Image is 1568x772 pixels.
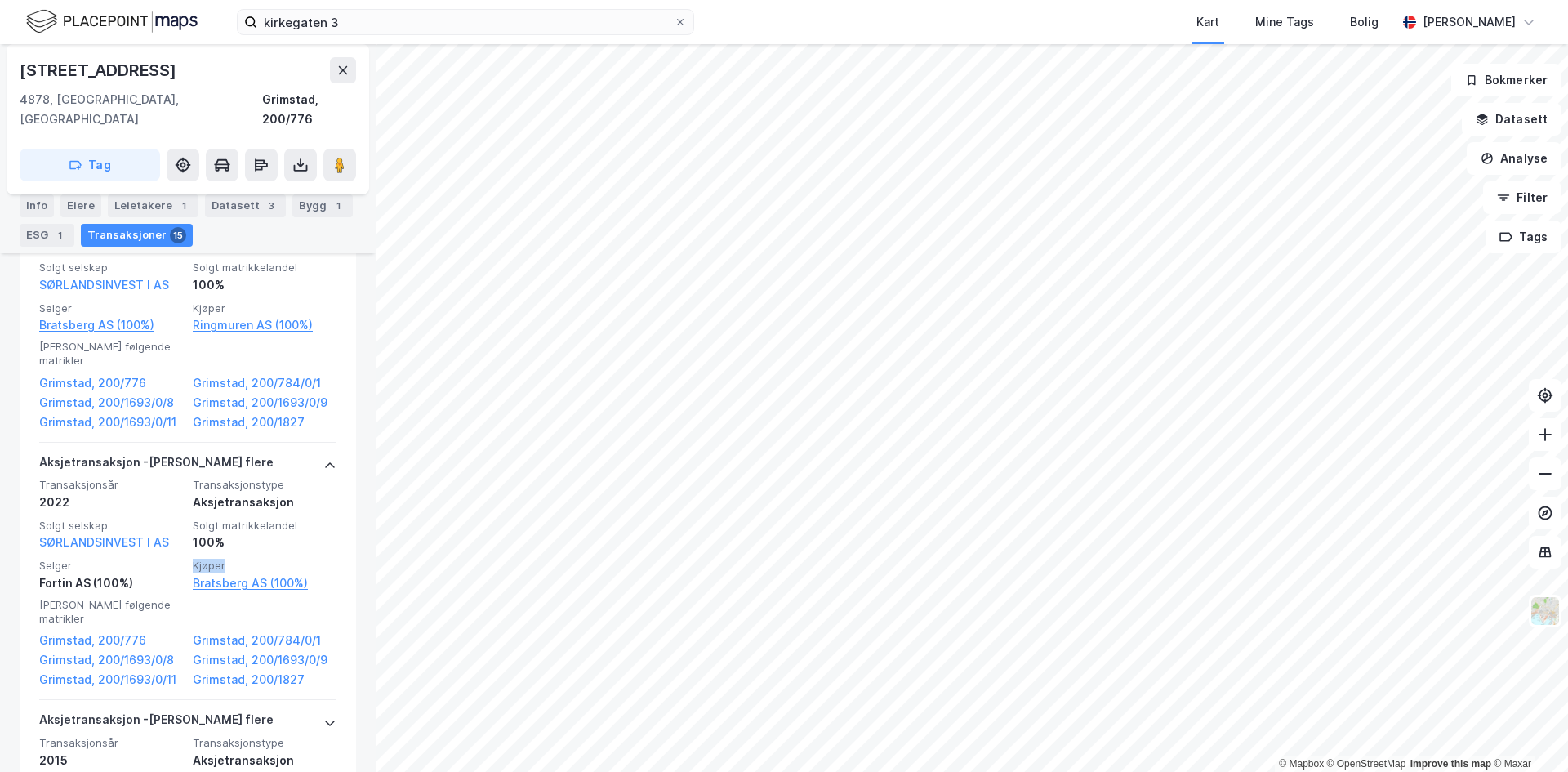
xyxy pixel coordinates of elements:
div: Leietakere [108,194,198,217]
a: Grimstad, 200/776 [39,373,183,393]
a: Improve this map [1410,758,1491,770]
div: Datasett [205,194,286,217]
span: Kjøper [193,301,336,315]
img: logo.f888ab2527a4732fd821a326f86c7f29.svg [26,7,198,36]
div: 4878, [GEOGRAPHIC_DATA], [GEOGRAPHIC_DATA] [20,90,262,129]
span: Selger [39,559,183,573]
a: Bratsberg AS (100%) [39,315,183,335]
span: Transaksjonstype [193,736,336,750]
div: 100% [193,533,336,552]
div: 1 [51,227,68,243]
a: Grimstad, 200/1693/0/9 [193,650,336,670]
div: Bygg [292,194,353,217]
a: Grimstad, 200/776 [39,631,183,650]
a: Grimstad, 200/1693/0/8 [39,393,183,413]
a: SØRLANDSINVEST I AS [39,535,169,549]
div: Info [20,194,54,217]
div: Kart [1196,12,1219,32]
input: Søk på adresse, matrikkel, gårdeiere, leietakere eller personer [257,10,674,34]
div: Fortin AS (100%) [39,573,183,593]
a: Grimstad, 200/1693/0/9 [193,393,336,413]
div: 1 [330,198,346,214]
a: Grimstad, 200/1693/0/11 [39,670,183,689]
button: Datasett [1462,103,1561,136]
span: Solgt matrikkelandel [193,519,336,533]
div: Aksjetransaksjon - [PERSON_NAME] flere [39,710,274,736]
img: Z [1530,596,1561,627]
div: Grimstad, 200/776 [262,90,356,129]
a: Ringmuren AS (100%) [193,315,336,335]
div: Mine Tags [1255,12,1314,32]
div: 2015 [39,751,183,770]
span: Kjøper [193,559,336,573]
div: 1 [176,198,192,214]
button: Bokmerker [1451,64,1561,96]
span: Solgt selskap [39,261,183,274]
div: Aksjetransaksjon [193,751,336,770]
div: Transaksjoner [81,224,193,247]
span: Selger [39,301,183,315]
div: Bolig [1350,12,1379,32]
a: Mapbox [1279,758,1324,770]
div: Eiere [60,194,101,217]
a: Grimstad, 200/1827 [193,413,336,432]
a: SØRLANDSINVEST I AS [39,278,169,292]
span: Solgt selskap [39,519,183,533]
span: Solgt matrikkelandel [193,261,336,274]
a: Grimstad, 200/1827 [193,670,336,689]
div: 15 [170,227,186,243]
button: Tags [1486,221,1561,253]
a: Bratsberg AS (100%) [193,573,336,593]
div: Aksjetransaksjon [193,493,336,512]
button: Tag [20,149,160,181]
button: Filter [1483,181,1561,214]
button: Analyse [1467,142,1561,175]
span: Transaksjonsår [39,736,183,750]
div: Aksjetransaksjon - [PERSON_NAME] flere [39,453,274,479]
a: Grimstad, 200/1693/0/11 [39,413,183,432]
a: Grimstad, 200/1693/0/8 [39,650,183,670]
div: [STREET_ADDRESS] [20,57,180,83]
div: 3 [263,198,279,214]
span: Transaksjonsår [39,478,183,492]
a: Grimstad, 200/784/0/1 [193,373,336,393]
a: OpenStreetMap [1327,758,1406,770]
span: [PERSON_NAME] følgende matrikler [39,340,183,368]
span: [PERSON_NAME] følgende matrikler [39,598,183,627]
span: Transaksjonstype [193,478,336,492]
a: Grimstad, 200/784/0/1 [193,631,336,650]
div: 100% [193,275,336,295]
div: 2022 [39,493,183,512]
div: ESG [20,224,74,247]
div: [PERSON_NAME] [1423,12,1516,32]
iframe: Chat Widget [1486,694,1568,772]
